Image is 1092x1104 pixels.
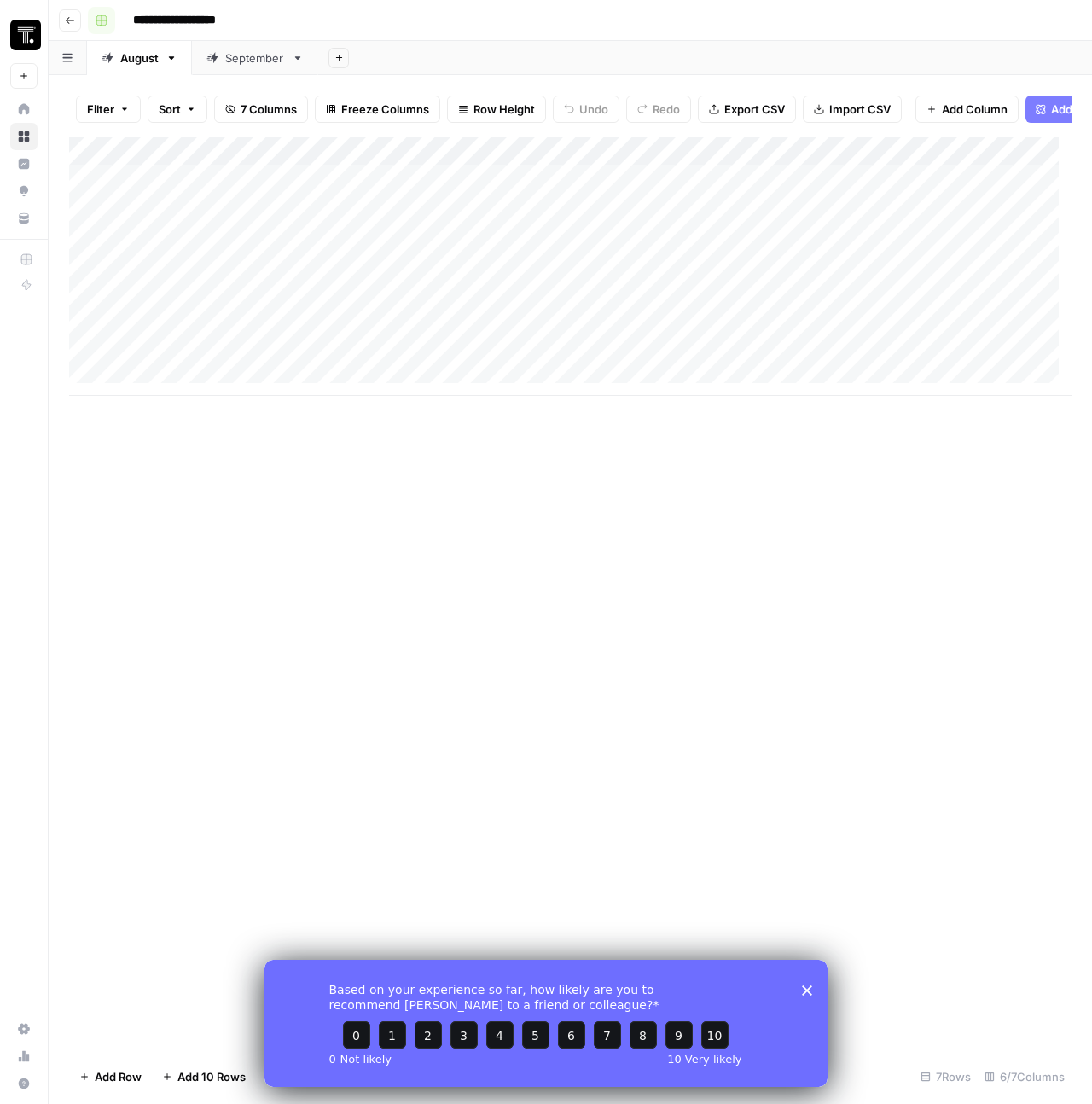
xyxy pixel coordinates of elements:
a: Browse [10,123,38,150]
span: Sort [159,101,181,118]
a: Settings [10,1015,38,1043]
span: Freeze Columns [341,101,429,118]
a: September [192,41,318,75]
span: Undo [579,101,608,118]
a: Usage [10,1043,38,1070]
div: August [120,49,159,67]
span: Redo [653,101,680,118]
span: Add 10 Rows [177,1068,246,1085]
button: Add Row [69,1063,152,1090]
button: Import CSV [803,96,902,123]
button: Add Column [915,96,1019,123]
a: August [87,41,192,75]
button: Help + Support [10,1070,38,1097]
div: 6/7 Columns [978,1063,1072,1090]
iframe: Survey from AirOps [264,960,828,1087]
a: Home [10,96,38,123]
button: Redo [626,96,691,123]
span: Export CSV [724,101,785,118]
button: Undo [553,96,619,123]
button: Freeze Columns [315,96,440,123]
button: Export CSV [698,96,796,123]
img: Thoughtspot Logo [10,20,41,50]
span: Filter [87,101,114,118]
div: 7 Rows [914,1063,978,1090]
button: Workspace: Thoughtspot [10,14,38,56]
span: Add Row [95,1068,142,1085]
span: Add Column [942,101,1008,118]
span: 7 Columns [241,101,297,118]
span: Import CSV [829,101,891,118]
button: Filter [76,96,141,123]
a: Insights [10,150,38,177]
a: Opportunities [10,177,38,205]
div: September [225,49,285,67]
button: Sort [148,96,207,123]
a: Your Data [10,205,38,232]
span: Row Height [473,101,535,118]
button: Add 10 Rows [152,1063,256,1090]
button: Row Height [447,96,546,123]
button: 7 Columns [214,96,308,123]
